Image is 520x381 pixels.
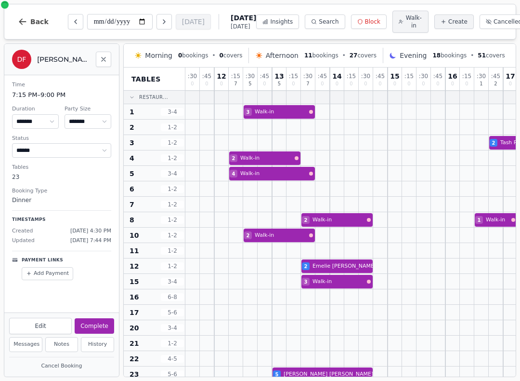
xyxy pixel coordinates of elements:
[289,73,298,79] span: : 15
[312,262,376,271] span: Emelie [PERSON_NAME]
[231,23,256,30] span: [DATE]
[96,52,111,67] button: Close
[161,139,184,147] span: 1 - 2
[161,247,184,255] span: 1 - 2
[305,14,345,29] button: Search
[312,216,365,224] span: Walk-in
[130,215,134,225] span: 8
[130,277,139,286] span: 15
[248,82,251,86] span: 5
[161,201,184,208] span: 1 - 2
[255,108,307,116] span: Walk-in
[232,170,235,177] span: 4
[256,14,299,29] button: Insights
[448,18,468,26] span: Create
[130,308,139,317] span: 17
[161,370,184,378] span: 5 - 6
[130,354,139,364] span: 22
[130,138,134,148] span: 3
[347,73,356,79] span: : 15
[270,18,293,26] span: Insights
[350,52,358,59] span: 27
[161,262,184,270] span: 1 - 2
[436,82,439,86] span: 0
[350,52,377,59] span: covers
[275,371,279,378] span: 5
[246,73,255,79] span: : 30
[10,10,56,33] button: Back
[274,73,284,80] span: 13
[22,267,73,280] button: Add Payment
[263,82,266,86] span: 0
[260,73,269,79] span: : 45
[321,82,324,86] span: 0
[12,105,59,113] dt: Duration
[161,324,184,332] span: 3 - 4
[448,73,457,80] span: 16
[478,52,505,59] span: covers
[45,337,78,352] button: Notes
[12,135,111,143] dt: Status
[130,122,134,132] span: 2
[478,217,481,224] span: 1
[70,227,111,235] span: [DATE] 4:30 PM
[12,90,111,100] dd: 7:15 PM – 9:00 PM
[161,278,184,286] span: 3 - 4
[278,82,281,86] span: 5
[231,13,256,23] span: [DATE]
[491,73,500,79] span: : 45
[422,82,425,86] span: 0
[304,217,308,224] span: 2
[376,73,385,79] span: : 45
[220,82,223,86] span: 0
[486,216,509,224] span: Walk-in
[332,73,341,80] span: 14
[130,369,139,379] span: 23
[304,52,312,59] span: 11
[22,257,63,264] p: Payment Links
[240,154,293,163] span: Walk-in
[9,318,72,334] button: Edit
[9,360,114,372] button: Cancel Booking
[477,73,486,79] span: : 30
[509,82,512,86] span: 0
[470,52,474,59] span: •
[231,73,240,79] span: : 15
[284,370,373,379] span: [PERSON_NAME] [PERSON_NAME]
[202,73,211,79] span: : 45
[292,82,295,86] span: 0
[361,73,370,79] span: : 30
[178,52,182,59] span: 0
[161,231,184,239] span: 1 - 2
[161,170,184,177] span: 3 - 4
[342,52,346,59] span: •
[364,82,367,86] span: 0
[312,278,365,286] span: Walk-in
[393,82,396,86] span: 0
[161,154,184,162] span: 1 - 2
[161,340,184,347] span: 1 - 2
[156,14,172,29] button: Next day
[304,263,308,270] span: 2
[433,52,441,59] span: 18
[451,82,454,86] span: 0
[188,73,197,79] span: : 30
[318,73,327,79] span: : 45
[365,18,380,26] span: Block
[434,14,474,29] button: Create
[12,237,35,245] span: Updated
[433,52,467,59] span: bookings
[130,246,139,256] span: 11
[12,163,111,172] dt: Tables
[465,82,468,86] span: 0
[70,237,111,245] span: [DATE] 7:44 PM
[37,54,90,64] h2: [PERSON_NAME] Fu
[392,11,429,33] button: Walk-in
[161,355,184,363] span: 4 - 5
[219,52,223,59] span: 0
[161,309,184,316] span: 5 - 6
[480,82,482,86] span: 1
[350,82,352,86] span: 0
[130,323,139,333] span: 20
[130,292,139,302] span: 16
